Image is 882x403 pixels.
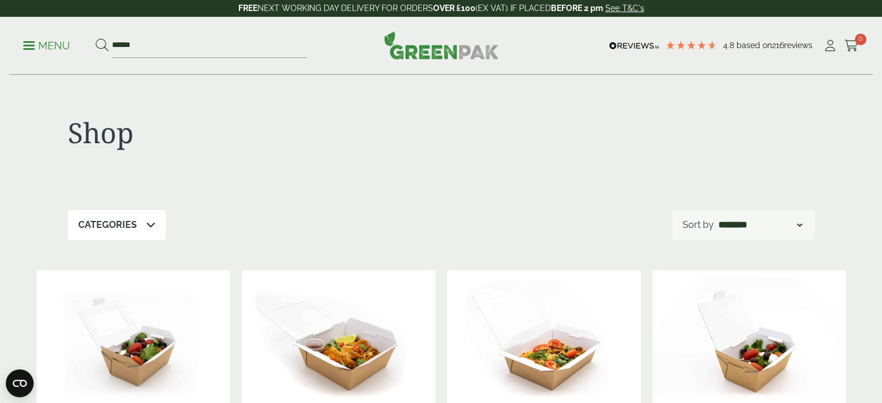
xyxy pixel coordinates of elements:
[23,39,70,50] a: Menu
[683,218,714,232] p: Sort by
[736,41,772,50] span: Based on
[384,31,499,59] img: GreenPak Supplies
[68,116,441,150] h1: Shop
[23,39,70,53] p: Menu
[855,34,866,45] span: 0
[238,3,257,13] strong: FREE
[6,369,34,397] button: Open CMP widget
[609,42,659,50] img: REVIEWS.io
[78,218,137,232] p: Categories
[551,3,603,13] strong: BEFORE 2 pm
[723,41,736,50] span: 4.8
[605,3,644,13] a: See T&C's
[716,218,804,232] select: Shop order
[772,41,784,50] span: 216
[844,37,859,55] a: 0
[823,40,837,52] i: My Account
[784,41,812,50] span: reviews
[665,40,717,50] div: 4.79 Stars
[844,40,859,52] i: Cart
[433,3,476,13] strong: OVER £100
